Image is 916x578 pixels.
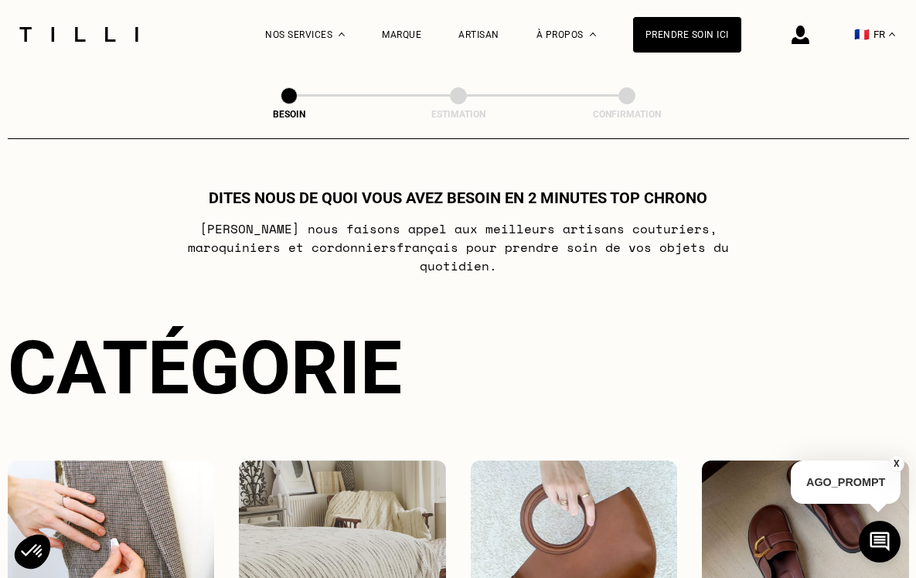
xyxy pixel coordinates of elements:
[212,109,366,120] div: Besoin
[792,25,809,44] img: icône connexion
[889,455,904,472] button: X
[458,29,499,40] a: Artisan
[590,32,596,36] img: Menu déroulant à propos
[209,189,707,207] h1: Dites nous de quoi vous avez besoin en 2 minutes top chrono
[382,29,421,40] a: Marque
[633,17,741,53] a: Prendre soin ici
[889,32,895,36] img: menu déroulant
[14,27,144,42] img: Logo du service de couturière Tilli
[381,109,536,120] div: Estimation
[550,109,704,120] div: Confirmation
[339,32,345,36] img: Menu déroulant
[152,219,764,275] p: [PERSON_NAME] nous faisons appel aux meilleurs artisans couturiers , maroquiniers et cordonniers ...
[791,461,901,504] p: AGO_PROMPT
[854,27,870,42] span: 🇫🇷
[8,325,909,411] div: Catégorie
